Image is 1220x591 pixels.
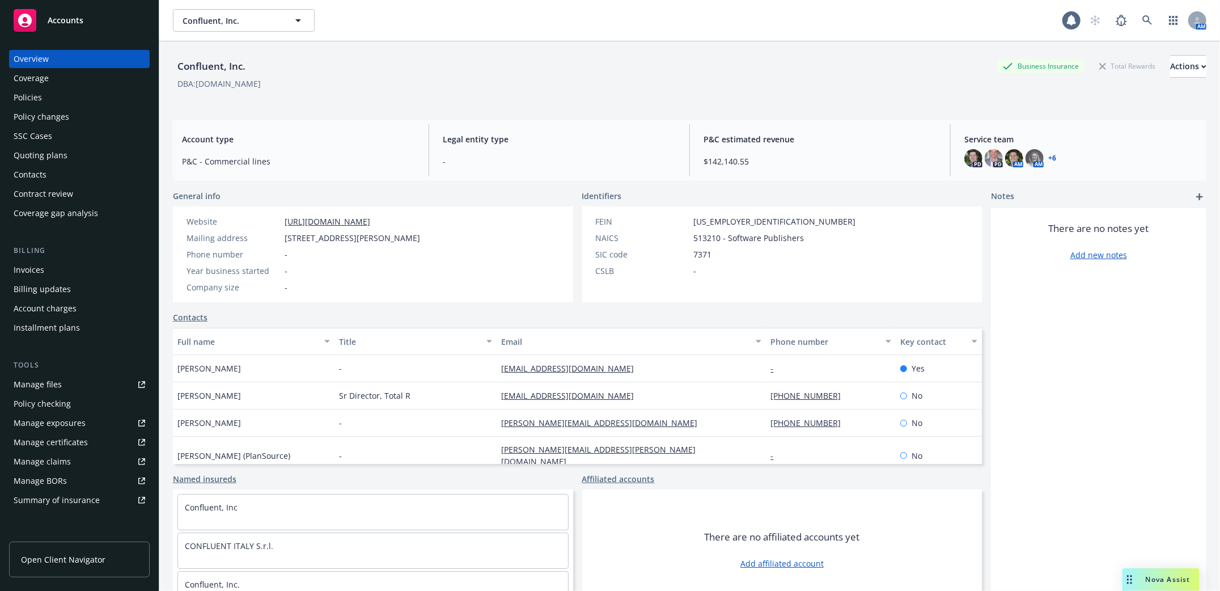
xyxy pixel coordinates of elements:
a: [PHONE_NUMBER] [770,417,850,428]
div: Contacts [14,166,46,184]
a: Switch app [1162,9,1185,32]
div: Policy changes [14,108,69,126]
span: - [339,417,342,429]
a: Add affiliated account [740,558,824,569]
button: Nova Assist [1122,568,1200,591]
a: Contract review [9,185,150,203]
div: Phone number [770,336,878,348]
a: Search [1136,9,1159,32]
span: Identifiers [582,190,622,202]
span: - [285,281,287,293]
span: P&C estimated revenue [704,133,937,145]
span: Account type [182,133,415,145]
div: Total Rewards [1094,59,1161,73]
a: [PHONE_NUMBER] [770,390,850,401]
a: Manage claims [9,453,150,471]
div: DBA: [DOMAIN_NAME] [177,78,261,90]
button: Email [497,328,766,355]
div: SIC code [596,248,689,260]
span: [US_EMPLOYER_IDENTIFICATION_NUMBER] [694,216,856,227]
a: [EMAIL_ADDRESS][DOMAIN_NAME] [501,363,643,374]
button: Actions [1170,55,1206,78]
img: photo [1005,149,1023,167]
div: Business Insurance [997,59,1085,73]
span: [PERSON_NAME] [177,362,241,374]
div: Invoices [14,261,44,279]
div: CSLB [596,265,689,277]
span: Accounts [48,16,83,25]
img: photo [1026,149,1044,167]
span: Sr Director, Total R [339,390,410,402]
span: - [339,362,342,374]
a: Add new notes [1070,249,1127,261]
div: Billing [9,245,150,256]
a: Report a Bug [1110,9,1133,32]
div: Manage exposures [14,414,86,432]
span: 7371 [694,248,712,260]
a: Installment plans [9,319,150,337]
div: Full name [177,336,317,348]
span: - [339,450,342,462]
a: CONFLUENT ITALY S.r.l. [185,541,273,551]
button: Title [334,328,496,355]
div: Coverage [14,69,49,87]
a: Coverage gap analysis [9,204,150,222]
a: - [770,363,782,374]
a: Confluent, Inc. [185,579,240,590]
a: Policy checking [9,395,150,413]
span: P&C - Commercial lines [182,155,415,167]
img: photo [985,149,1003,167]
a: Manage files [9,375,150,394]
a: Confluent, Inc [185,502,238,513]
img: photo [964,149,982,167]
div: Contract review [14,185,73,203]
a: Account charges [9,299,150,318]
a: +6 [1048,155,1056,162]
a: [PERSON_NAME][EMAIL_ADDRESS][DOMAIN_NAME] [501,417,706,428]
span: [PERSON_NAME] [177,390,241,402]
a: Affiliated accounts [582,473,655,485]
div: NAICS [596,232,689,244]
div: Coverage gap analysis [14,204,98,222]
div: Overview [14,50,49,68]
div: Email [501,336,749,348]
a: Contacts [173,311,207,323]
div: Analytics hub [9,532,150,543]
div: FEIN [596,216,689,227]
div: SSC Cases [14,127,52,145]
div: Quoting plans [14,146,67,164]
span: No [912,417,922,429]
span: Manage exposures [9,414,150,432]
a: Manage BORs [9,472,150,490]
span: - [285,248,287,260]
div: Tools [9,360,150,371]
a: Summary of insurance [9,491,150,509]
div: Year business started [187,265,280,277]
a: SSC Cases [9,127,150,145]
a: - [770,450,782,461]
span: - [443,155,676,167]
span: 513210 - Software Publishers [694,232,804,244]
a: Quoting plans [9,146,150,164]
button: Full name [173,328,334,355]
a: Overview [9,50,150,68]
a: [PERSON_NAME][EMAIL_ADDRESS][PERSON_NAME][DOMAIN_NAME] [501,444,696,467]
div: Manage certificates [14,433,88,451]
button: Key contact [896,328,982,355]
div: Policies [14,88,42,107]
div: Company size [187,281,280,293]
a: [EMAIL_ADDRESS][DOMAIN_NAME] [501,390,643,401]
span: Open Client Navigator [21,554,105,565]
div: Key contact [900,336,965,348]
button: Confluent, Inc. [173,9,315,32]
a: [URL][DOMAIN_NAME] [285,216,370,227]
div: Billing updates [14,280,71,298]
a: Policy changes [9,108,150,126]
span: No [912,450,922,462]
span: There are no affiliated accounts yet [704,530,859,544]
button: Phone number [766,328,895,355]
span: Service team [964,133,1197,145]
div: Manage files [14,375,62,394]
span: Nova Assist [1146,575,1191,584]
div: Installment plans [14,319,80,337]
